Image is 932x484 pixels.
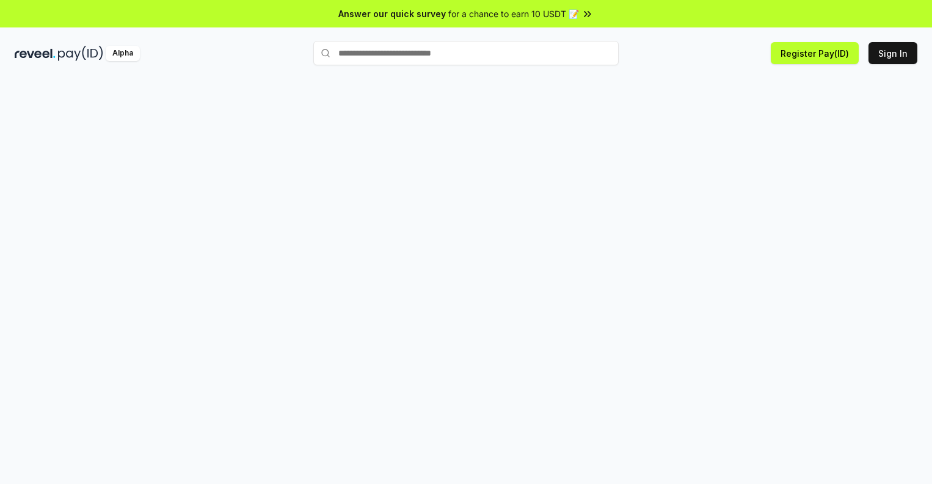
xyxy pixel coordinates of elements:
[106,46,140,61] div: Alpha
[15,46,56,61] img: reveel_dark
[338,7,446,20] span: Answer our quick survey
[868,42,917,64] button: Sign In
[58,46,103,61] img: pay_id
[448,7,579,20] span: for a chance to earn 10 USDT 📝
[771,42,859,64] button: Register Pay(ID)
